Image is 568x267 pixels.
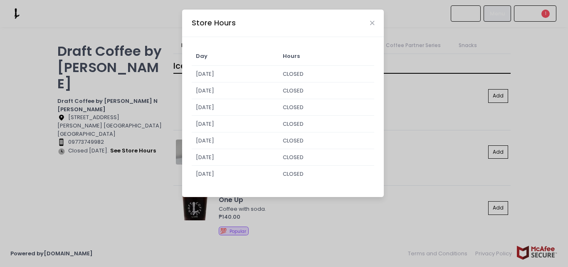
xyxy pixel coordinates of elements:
[279,66,375,82] td: CLOSED
[192,47,279,66] td: Day
[279,99,375,116] td: CLOSED
[192,99,279,116] td: [DATE]
[370,21,374,25] button: Close
[279,149,375,166] td: CLOSED
[279,82,375,99] td: CLOSED
[192,66,279,82] td: [DATE]
[192,166,279,182] td: [DATE]
[279,116,375,132] td: CLOSED
[192,17,236,28] div: Store Hours
[192,82,279,99] td: [DATE]
[279,166,375,182] td: CLOSED
[192,116,279,132] td: [DATE]
[192,132,279,149] td: [DATE]
[279,47,375,66] td: Hours
[279,132,375,149] td: CLOSED
[192,149,279,166] td: [DATE]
